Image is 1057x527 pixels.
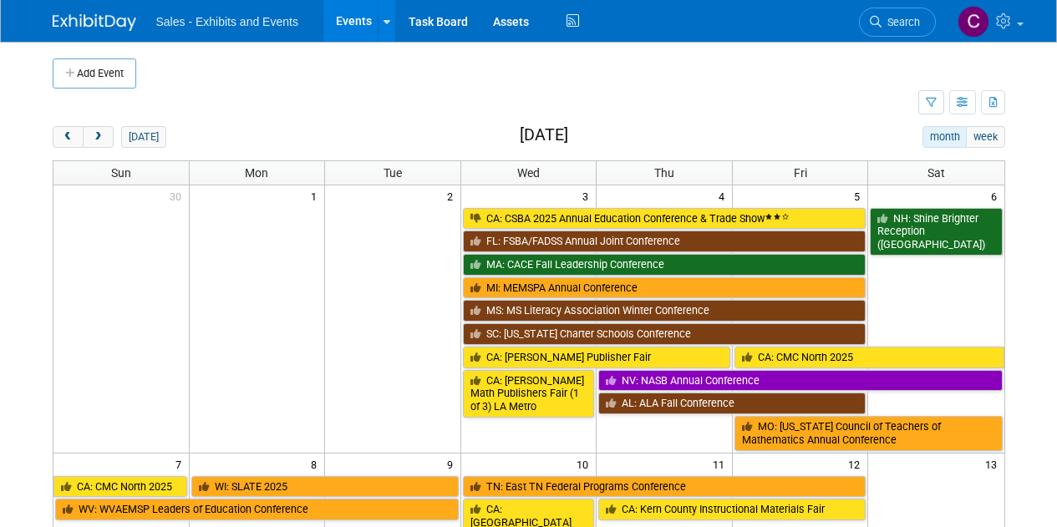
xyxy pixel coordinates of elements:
[191,476,459,498] a: WI: SLATE 2025
[927,166,945,180] span: Sat
[734,347,1004,368] a: CA: CMC North 2025
[989,185,1004,206] span: 6
[463,208,866,230] a: CA: CSBA 2025 Annual Education Conference & Trade Show
[463,254,866,276] a: MA: CACE Fall Leadership Conference
[53,58,136,89] button: Add Event
[794,166,807,180] span: Fri
[53,476,187,498] a: CA: CMC North 2025
[717,185,732,206] span: 4
[520,126,568,144] h2: [DATE]
[859,8,936,37] a: Search
[309,454,324,474] span: 8
[966,126,1004,148] button: week
[309,185,324,206] span: 1
[654,166,674,180] span: Thu
[463,370,595,418] a: CA: [PERSON_NAME] Math Publishers Fair (1 of 3) LA Metro
[734,416,1003,450] a: MO: [US_STATE] Council of Teachers of Mathematics Annual Conference
[598,393,866,414] a: AL: ALA Fall Conference
[922,126,967,148] button: month
[384,166,402,180] span: Tue
[121,126,165,148] button: [DATE]
[870,208,1002,256] a: NH: Shine Brighter Reception ([GEOGRAPHIC_DATA])
[958,6,989,38] img: Christine Lurz
[463,323,866,345] a: SC: [US_STATE] Charter Schools Conference
[463,347,730,368] a: CA: [PERSON_NAME] Publisher Fair
[598,370,1002,392] a: NV: NASB Annual Conference
[445,454,460,474] span: 9
[174,454,189,474] span: 7
[245,166,268,180] span: Mon
[517,166,540,180] span: Wed
[711,454,732,474] span: 11
[598,499,866,520] a: CA: Kern County Instructional Materials Fair
[852,185,867,206] span: 5
[882,16,920,28] span: Search
[581,185,596,206] span: 3
[168,185,189,206] span: 30
[575,454,596,474] span: 10
[463,300,866,322] a: MS: MS Literacy Association Winter Conference
[463,277,866,299] a: MI: MEMSPA Annual Conference
[846,454,867,474] span: 12
[983,454,1004,474] span: 13
[83,126,114,148] button: next
[463,476,866,498] a: TN: East TN Federal Programs Conference
[53,126,84,148] button: prev
[463,231,866,252] a: FL: FSBA/FADSS Annual Joint Conference
[156,15,298,28] span: Sales - Exhibits and Events
[111,166,131,180] span: Sun
[55,499,459,520] a: WV: WVAEMSP Leaders of Education Conference
[53,14,136,31] img: ExhibitDay
[445,185,460,206] span: 2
